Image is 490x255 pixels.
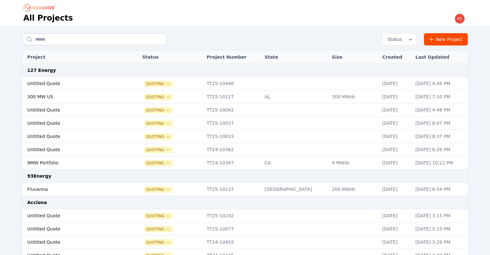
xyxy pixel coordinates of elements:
tr: Untitled QuoteQuotingTT25-10033[DATE][DATE] 8:37 PM [22,130,468,143]
th: Status [139,51,203,64]
td: [DATE] 6:54 PM [412,183,468,196]
tr: 300 MW USQuotingTT25-10127AL300 MWdc[DATE][DATE] 7:10 PM [22,90,468,103]
td: [DATE] 5:15 PM [412,222,468,236]
td: 127 Energy [22,64,468,77]
td: Untitled Quote [22,236,123,249]
th: Created [379,51,412,64]
td: [DATE] [379,130,412,143]
th: State [261,51,329,64]
button: Quoting [145,240,172,245]
td: Untitled Quote [22,222,123,236]
td: [DATE] [379,117,412,130]
td: Untitled Quote [22,209,123,222]
td: [DATE] 6:26 PM [412,143,468,156]
td: 300 MW US [22,90,123,103]
th: Last Updated [412,51,468,64]
button: Quoting [145,134,172,139]
td: Untitled Quote [22,77,123,90]
td: 93Energy [22,170,468,183]
td: Untitled Quote [22,143,123,156]
td: TT25-10232 [204,209,262,222]
td: TT25-10037 [204,117,262,130]
td: [DATE] [379,143,412,156]
td: TT25-10137 [204,183,262,196]
tr: Untitled QuoteQuotingTT24-10455[DATE][DATE] 3:29 PM [22,236,468,249]
a: New Project [424,33,468,45]
button: Status [382,34,416,45]
td: [DATE] [379,236,412,249]
td: [DATE] [379,156,412,170]
td: TT25-10127 [204,90,262,103]
td: [DATE] 3:15 PM [412,209,468,222]
tr: Untitled QuoteQuotingTT25-10037[DATE][DATE] 8:07 PM [22,117,468,130]
td: [DATE] 10:22 PM [412,156,468,170]
td: TT25-10042 [204,103,262,117]
button: Quoting [145,227,172,232]
td: AL [261,90,329,103]
td: [DATE] 3:29 PM [412,236,468,249]
td: TT24-10455 [204,236,262,249]
span: Status [385,36,402,43]
button: Quoting [145,108,172,113]
td: TT25-10077 [204,222,262,236]
td: 9 MWdc [329,156,379,170]
td: [DATE] [379,222,412,236]
tr: Untitled QuoteQuotingTT24-10362[DATE][DATE] 6:26 PM [22,143,468,156]
td: [DATE] 4:48 PM [412,103,468,117]
td: Untitled Quote [22,117,123,130]
td: Acciona [22,196,468,209]
button: Quoting [145,147,172,152]
td: TT25-10033 [204,130,262,143]
button: Quoting [145,187,172,192]
td: [DATE] 7:10 PM [412,90,468,103]
td: TT24-10362 [204,143,262,156]
td: [DATE] [379,209,412,222]
td: [GEOGRAPHIC_DATA] [261,183,329,196]
td: [DATE] [379,183,412,196]
h1: All Projects [24,13,73,23]
tr: Untitled QuoteQuotingTT25-10042[DATE][DATE] 4:48 PM [22,103,468,117]
button: Quoting [145,121,172,126]
td: [DATE] 4:45 PM [412,77,468,90]
td: 9MW Portfolio [22,156,123,170]
button: Quoting [145,94,172,100]
td: [DATE] [379,90,412,103]
button: Quoting [145,161,172,166]
button: Quoting [145,213,172,219]
th: Size [329,51,379,64]
button: Quoting [145,81,172,86]
td: [DATE] [379,77,412,90]
td: TT25-10446 [204,77,262,90]
tr: Untitled QuoteQuotingTT25-10232[DATE][DATE] 3:15 PM [22,209,468,222]
td: 300 MWdc [329,90,379,103]
td: Untitled Quote [22,103,123,117]
nav: Breadcrumb [24,3,58,13]
td: [DATE] 8:07 PM [412,117,468,130]
td: TT24-10347 [204,156,262,170]
tr: Untitled QuoteQuotingTT25-10446[DATE][DATE] 4:45 PM [22,77,468,90]
img: kevin.west@nevados.solar [455,14,465,24]
tr: Untitled QuoteQuotingTT25-10077[DATE][DATE] 5:15 PM [22,222,468,236]
td: Fluvanna [22,183,123,196]
td: 200 MWdc [329,183,379,196]
td: [DATE] 8:37 PM [412,130,468,143]
tr: FluvannaQuotingTT25-10137[GEOGRAPHIC_DATA]200 MWdc[DATE][DATE] 6:54 PM [22,183,468,196]
td: CA [261,156,329,170]
td: Untitled Quote [22,130,123,143]
th: Project [22,51,123,64]
tr: 9MW PortfolioQuotingTT24-10347CA9 MWdc[DATE][DATE] 10:22 PM [22,156,468,170]
th: Project Number [204,51,262,64]
td: [DATE] [379,103,412,117]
